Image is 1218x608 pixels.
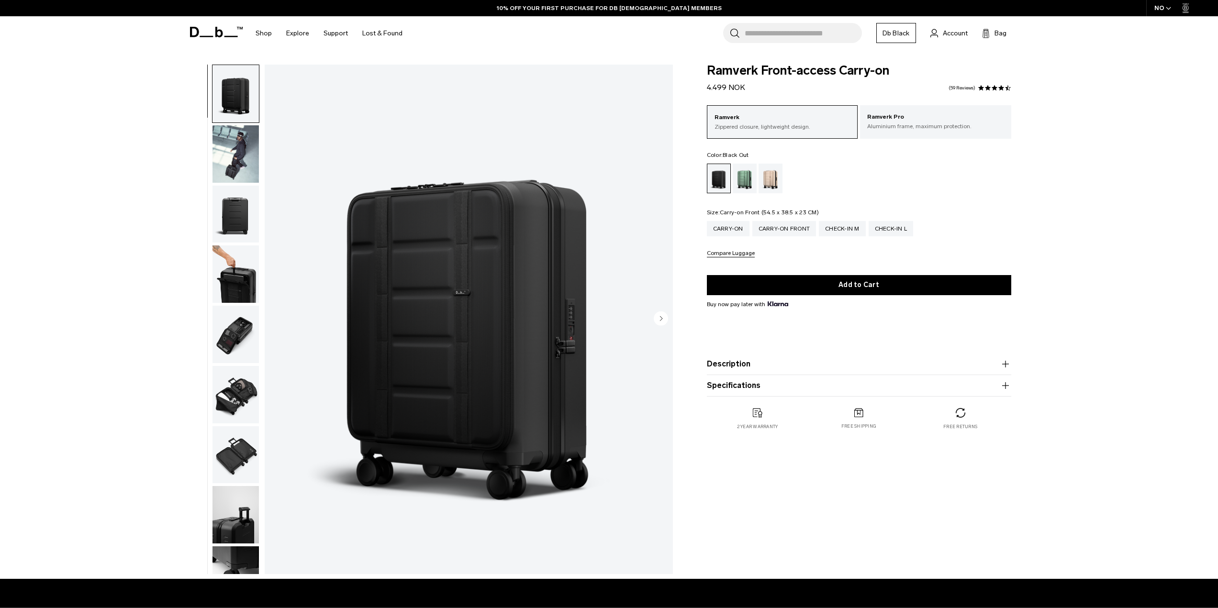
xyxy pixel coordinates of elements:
a: Green Ray [733,164,757,193]
img: Ramverk Front-access Carry-on Black Out [212,186,259,243]
legend: Size: [707,210,819,215]
img: Ramverk Front-access Carry-on Black Out [212,65,259,122]
img: Ramverk Front-access Carry-on Black Out [212,366,259,423]
legend: Color: [707,152,749,158]
a: 59 reviews [949,86,975,90]
span: Carry-on Front (54.5 x 38.5 x 23 CM) [720,209,819,216]
button: Ramverk Front-access Carry-on Black Out [212,65,259,123]
li: 1 / 11 [265,65,673,574]
a: Support [324,16,348,50]
button: Ramverk Front-access Carry-on Black Out [212,426,259,484]
button: Ramverk Front-access Carry-on Black Out [212,365,259,424]
img: Ramverk Front-access Carry-on Black Out [265,65,673,574]
p: Ramverk [715,113,850,122]
span: Bag [995,28,1006,38]
a: Lost & Found [362,16,402,50]
button: Ramverk Front-access Carry-on Black Out [212,185,259,243]
a: Db Black [876,23,916,43]
p: 2 year warranty [737,423,778,430]
span: Buy now pay later with [707,300,788,309]
p: Free returns [943,423,977,430]
span: Ramverk Front-access Carry-on [707,65,1011,77]
button: Ramverk Front-access Carry-on Black Out [212,546,259,604]
button: Next slide [654,311,668,327]
button: Description [707,358,1011,370]
p: Ramverk Pro [867,112,1004,122]
a: 10% OFF YOUR FIRST PURCHASE FOR DB [DEMOGRAPHIC_DATA] MEMBERS [497,4,722,12]
a: Explore [286,16,309,50]
button: Ramverk Front-access Carry-on Black Out [212,125,259,183]
span: 4.499 NOK [707,83,745,92]
button: Ramverk Front-access Carry-on Black Out [212,486,259,544]
a: Black Out [707,164,731,193]
span: Black Out [723,152,749,158]
a: Ramverk Pro Aluminium frame, maximum protection. [860,105,1011,138]
button: Specifications [707,380,1011,391]
span: Account [943,28,968,38]
img: Ramverk Front-access Carry-on Black Out [212,486,259,543]
nav: Main Navigation [248,16,410,50]
img: Ramverk Front-access Carry-on Black Out [212,426,259,484]
a: Account [930,27,968,39]
img: Ramverk-front-access-1.png [212,245,259,303]
a: Check-in L [869,221,914,236]
button: Ramverk-front-access.png [212,305,259,364]
img: {"height" => 20, "alt" => "Klarna"} [768,301,788,306]
button: Bag [982,27,1006,39]
a: Carry-on [707,221,749,236]
p: Zippered closure, lightweight design. [715,122,850,131]
p: Free shipping [841,423,876,430]
a: Shop [256,16,272,50]
a: Fogbow Beige [759,164,782,193]
a: Carry-on Front [752,221,816,236]
button: Ramverk-front-access-1.png [212,245,259,303]
button: Add to Cart [707,275,1011,295]
button: Compare Luggage [707,250,755,257]
img: Ramverk Front-access Carry-on Black Out [212,125,259,183]
a: Check-in M [819,221,866,236]
img: Ramverk Front-access Carry-on Black Out [212,546,259,604]
p: Aluminium frame, maximum protection. [867,122,1004,131]
img: Ramverk-front-access.png [212,306,259,363]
